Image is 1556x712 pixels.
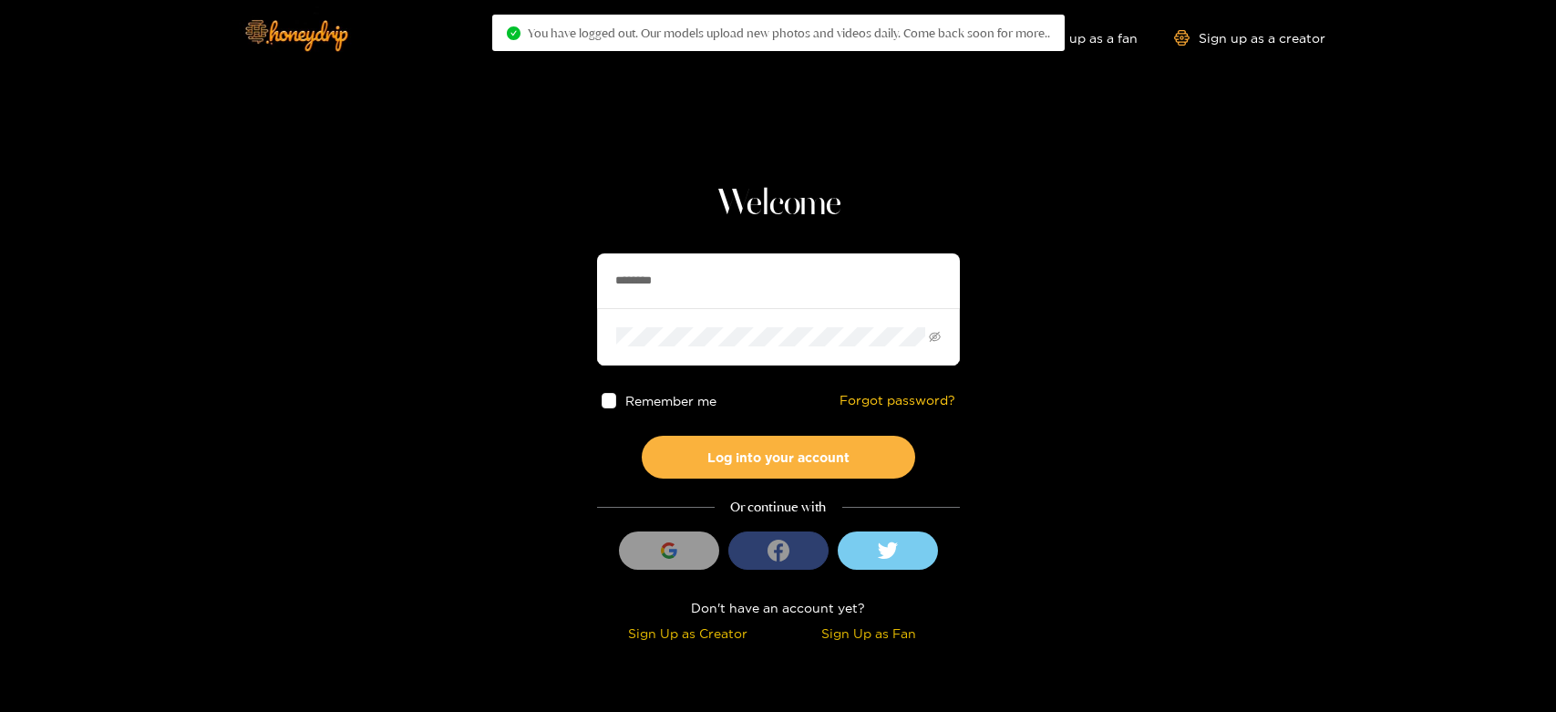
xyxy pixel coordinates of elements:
a: Sign up as a fan [1013,30,1138,46]
div: Or continue with [597,497,960,518]
a: Forgot password? [840,393,955,408]
div: Sign Up as Creator [602,623,774,644]
span: You have logged out. Our models upload new photos and videos daily. Come back soon for more.. [528,26,1050,40]
a: Sign up as a creator [1174,30,1325,46]
div: Don't have an account yet? [597,597,960,618]
span: Remember me [625,394,716,408]
div: Sign Up as Fan [783,623,955,644]
span: check-circle [507,26,520,40]
h1: Welcome [597,182,960,226]
span: eye-invisible [929,331,941,343]
button: Log into your account [642,436,915,479]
